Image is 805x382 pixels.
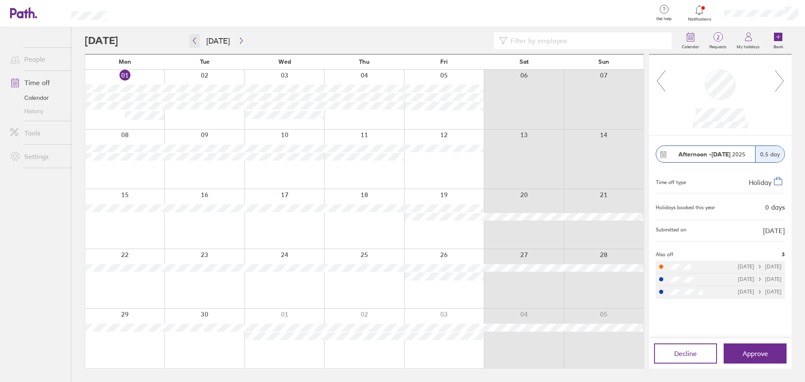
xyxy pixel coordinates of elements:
div: [DATE] [DATE] [738,289,782,295]
span: Tue [200,58,210,65]
span: 2025 [678,151,745,158]
span: Approve [743,350,768,357]
span: Notifications [686,17,713,22]
span: [DATE] [763,227,785,234]
a: Notifications [686,4,713,22]
span: Sun [598,58,609,65]
label: Requests [704,42,732,49]
span: Get help [650,16,678,21]
span: Fri [440,58,448,65]
span: 2 [704,34,732,41]
label: Calendar [677,42,704,49]
span: Also off [656,252,673,257]
button: [DATE] [200,34,236,48]
button: Decline [654,343,717,364]
span: Submitted on [656,227,686,234]
a: People [3,51,71,68]
div: 0.5 day [755,146,784,162]
a: Calendar [3,91,71,104]
a: Book [765,27,792,54]
span: Mon [119,58,131,65]
div: [DATE] [DATE] [738,264,782,270]
label: Book [769,42,788,49]
label: My holidays [732,42,765,49]
strong: Afternoon - [678,151,712,158]
div: [DATE] [DATE] [738,276,782,282]
a: My holidays [732,27,765,54]
a: Time off [3,74,71,91]
a: Calendar [677,27,704,54]
span: Decline [674,350,697,357]
span: Holiday [749,178,771,187]
div: 0 days [765,203,785,211]
span: Wed [278,58,291,65]
span: Thu [359,58,369,65]
a: 2Requests [704,27,732,54]
a: History [3,104,71,118]
div: Time off type [656,176,686,186]
input: Filter by employee [507,33,667,49]
strong: [DATE] [712,151,730,158]
a: Settings [3,148,71,165]
span: Sat [519,58,529,65]
span: 3 [782,252,785,257]
a: Tools [3,125,71,141]
div: Holidays booked this year [656,205,715,210]
button: Approve [724,343,787,364]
